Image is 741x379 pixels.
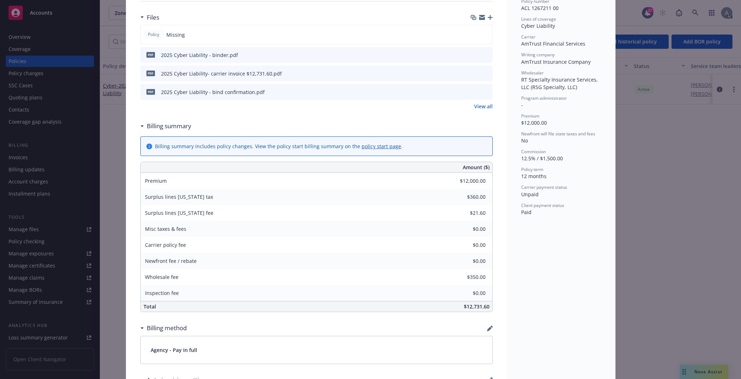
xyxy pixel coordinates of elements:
[521,202,564,208] span: Client payment status
[521,40,585,47] span: AmTrust Financial Services
[145,225,186,232] span: Misc taxes & fees
[145,290,179,296] span: Inspection fee
[472,70,478,77] button: download file
[521,149,546,155] span: Commission
[464,303,489,310] span: $12,731.60
[521,22,601,30] div: Cyber Liability
[145,242,186,248] span: Carrier policy fee
[483,88,490,96] button: preview file
[161,51,238,59] div: 2025 Cyber Liability - binder.pdf
[140,323,187,333] div: Billing method
[521,209,532,216] span: Paid
[444,176,490,186] input: 0.00
[147,121,191,131] h3: Billing summary
[472,88,478,96] button: download file
[521,34,535,40] span: Carrier
[147,323,187,333] h3: Billing method
[521,113,539,119] span: Premium
[521,16,556,22] span: Lines of coverage
[444,288,490,298] input: 0.00
[140,121,191,131] div: Billing summary
[444,224,490,234] input: 0.00
[444,256,490,266] input: 0.00
[483,70,490,77] button: preview file
[521,184,567,190] span: Carrier payment status
[362,143,401,150] a: policy start page
[161,88,265,96] div: 2025 Cyber Liability - bind confirmation.pdf
[144,303,156,310] span: Total
[521,5,559,11] span: ACL 1267211 00
[145,177,167,184] span: Premium
[147,13,159,22] h3: Files
[161,70,282,77] div: 2025 Cyber Liability- carrier invoice $12,731.60.pdf
[145,274,178,280] span: Wholesale fee
[463,163,489,171] span: Amount ($)
[521,137,528,144] span: No
[145,193,213,200] span: Surplus lines [US_STATE] tax
[521,52,555,58] span: Writing company
[444,208,490,218] input: 0.00
[141,336,492,364] div: Agency - Pay in full
[521,166,543,172] span: Policy term
[521,76,599,90] span: RT Specialty Insurance Services, LLC (RSG Specialty, LLC)
[444,240,490,250] input: 0.00
[521,173,546,180] span: 12 months
[146,89,155,94] span: pdf
[521,70,544,76] span: Wholesaler
[521,95,567,101] span: Program administrator
[472,51,478,59] button: download file
[140,13,159,22] div: Files
[145,258,197,264] span: Newfront fee / rebate
[166,31,185,38] span: Missing
[145,209,213,216] span: Surplus lines [US_STATE] fee
[521,58,591,65] span: AmTrust Insurance Company
[444,272,490,282] input: 0.00
[521,191,539,198] span: Unpaid
[521,102,523,108] span: -
[444,192,490,202] input: 0.00
[146,31,161,38] span: Policy
[474,103,493,110] a: View all
[146,52,155,57] span: pdf
[146,71,155,76] span: pdf
[521,155,563,162] span: 12.5% / $1,500.00
[155,142,403,150] div: Billing summary includes policy changes. View the policy start billing summary on the .
[483,51,490,59] button: preview file
[521,119,547,126] span: $12,000.00
[521,131,595,137] span: Newfront will file state taxes and fees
